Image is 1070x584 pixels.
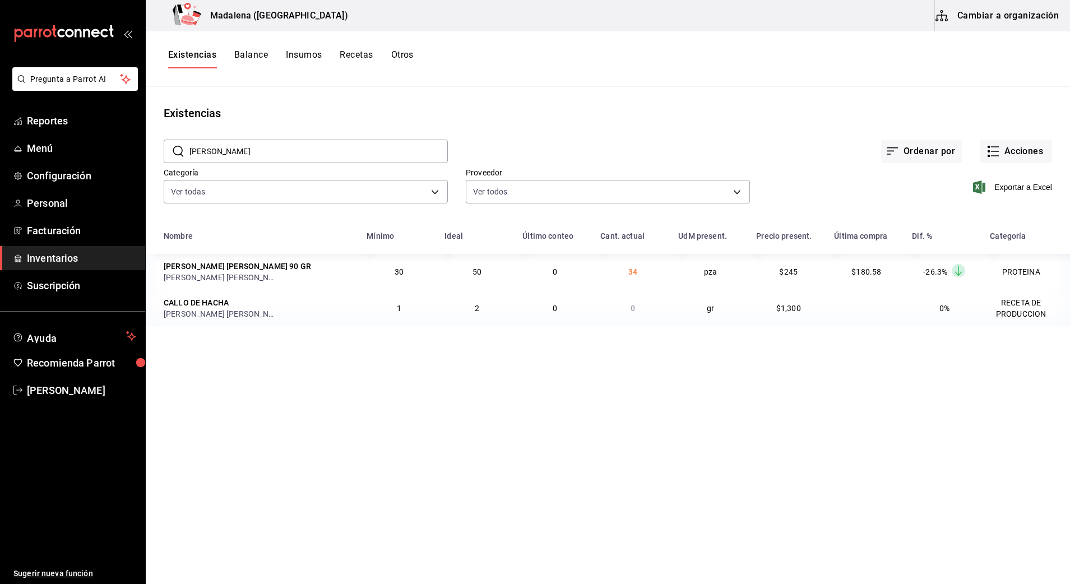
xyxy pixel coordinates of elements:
span: 34 [628,267,637,276]
button: Recetas [340,49,373,68]
span: [PERSON_NAME] [27,383,136,398]
button: Balance [234,49,268,68]
span: 0 [553,304,557,313]
span: 1 [397,304,401,313]
td: PROTEINA [983,254,1070,290]
div: Existencias [164,105,221,122]
button: Acciones [980,140,1052,163]
span: Inventarios [27,251,136,266]
div: Nombre [164,231,193,240]
div: [PERSON_NAME] [PERSON_NAME] [164,308,276,319]
div: [PERSON_NAME] [PERSON_NAME] 90 GR [164,261,311,272]
div: Cant. actual [600,231,645,240]
span: $1,300 [776,304,801,313]
span: Configuración [27,168,136,183]
span: 50 [473,267,481,276]
span: 0% [939,304,949,313]
td: RECETA DE PRODUCCION [983,290,1070,326]
span: Ayuda [27,330,122,343]
button: Pregunta a Parrot AI [12,67,138,91]
button: Existencias [168,49,216,68]
td: gr [671,290,749,326]
div: Mínimo [367,231,394,240]
div: Ideal [444,231,463,240]
div: Categoría [990,231,1026,240]
button: Insumos [286,49,322,68]
div: CALLO DE HACHA [164,297,229,308]
span: $245 [779,267,798,276]
span: Suscripción [27,278,136,293]
div: UdM present. [678,231,727,240]
button: open_drawer_menu [123,29,132,38]
span: Pregunta a Parrot AI [30,73,121,85]
span: Menú [27,141,136,156]
span: 0 [631,304,635,313]
label: Proveedor [466,169,750,177]
button: Exportar a Excel [975,180,1052,194]
div: Último conteo [522,231,573,240]
h3: Madalena ([GEOGRAPHIC_DATA]) [201,9,348,22]
div: navigation tabs [168,49,414,68]
span: Recomienda Parrot [27,355,136,370]
span: 0 [553,267,557,276]
span: 2 [475,304,479,313]
div: [PERSON_NAME] [PERSON_NAME] [164,272,276,283]
div: Precio present. [756,231,812,240]
span: -26.3% [923,267,947,276]
span: Facturación [27,223,136,238]
div: Última compra [834,231,887,240]
button: Ordenar por [881,140,962,163]
span: Personal [27,196,136,211]
td: pza [671,254,749,290]
span: Ver todos [473,186,507,197]
a: Pregunta a Parrot AI [8,81,138,93]
label: Categoría [164,169,448,177]
span: Ver todas [171,186,205,197]
input: Buscar nombre de insumo [189,140,448,163]
span: Reportes [27,113,136,128]
span: 30 [395,267,404,276]
span: $180.58 [851,267,881,276]
div: Dif. % [912,231,932,240]
button: Otros [391,49,414,68]
span: Sugerir nueva función [13,568,136,580]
